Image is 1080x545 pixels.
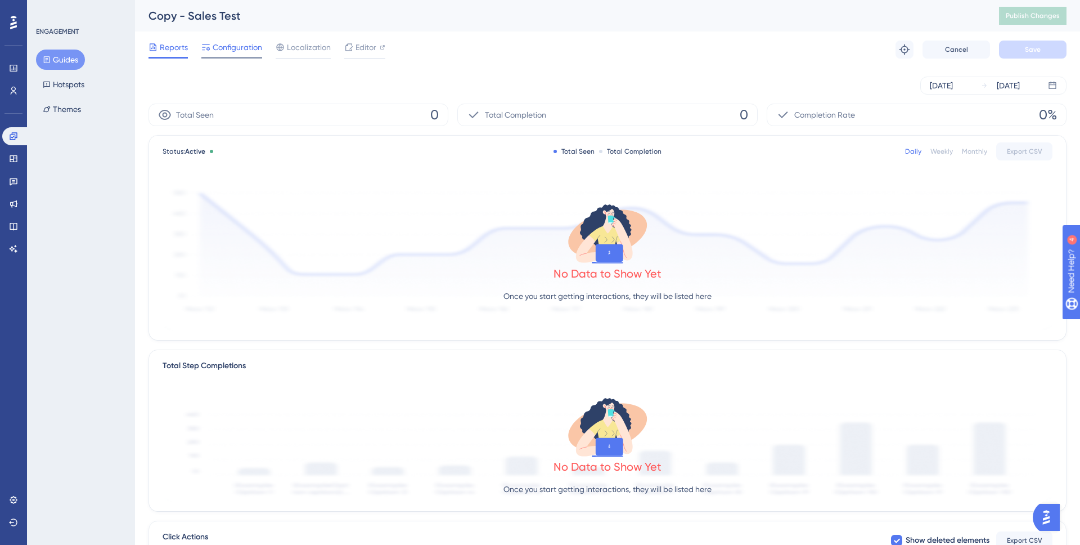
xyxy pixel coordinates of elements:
[1007,147,1042,156] span: Export CSV
[930,147,953,156] div: Weekly
[78,6,82,15] div: 4
[740,106,748,124] span: 0
[962,147,987,156] div: Monthly
[1006,11,1060,20] span: Publish Changes
[1025,45,1041,54] span: Save
[997,79,1020,92] div: [DATE]
[1033,501,1066,534] iframe: UserGuiding AI Assistant Launcher
[794,108,855,122] span: Completion Rate
[503,289,712,303] p: Once you start getting interactions, they will be listed here
[999,41,1066,59] button: Save
[485,108,546,122] span: Total Completion
[163,359,246,373] div: Total Step Completions
[163,147,205,156] span: Status:
[36,27,79,36] div: ENGAGEMENT
[945,45,968,54] span: Cancel
[213,41,262,54] span: Configuration
[185,148,205,155] span: Active
[999,7,1066,25] button: Publish Changes
[287,41,331,54] span: Localization
[553,459,661,475] div: No Data to Show Yet
[996,142,1052,160] button: Export CSV
[36,50,85,70] button: Guides
[26,3,70,16] span: Need Help?
[553,147,595,156] div: Total Seen
[36,99,88,119] button: Themes
[553,266,661,282] div: No Data to Show Yet
[930,79,953,92] div: [DATE]
[503,483,712,496] p: Once you start getting interactions, they will be listed here
[599,147,661,156] div: Total Completion
[1007,536,1042,545] span: Export CSV
[430,106,439,124] span: 0
[905,147,921,156] div: Daily
[36,74,91,95] button: Hotspots
[176,108,214,122] span: Total Seen
[1039,106,1057,124] span: 0%
[148,8,971,24] div: Copy - Sales Test
[355,41,376,54] span: Editor
[922,41,990,59] button: Cancel
[160,41,188,54] span: Reports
